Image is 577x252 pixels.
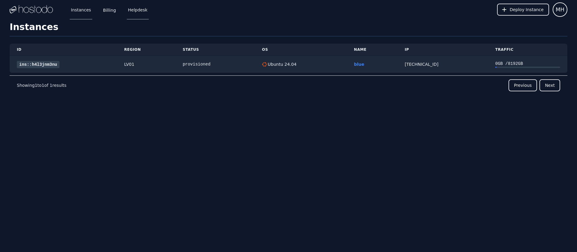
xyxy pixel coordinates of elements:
[398,44,488,56] th: IP
[556,5,564,14] span: MH
[497,4,549,16] button: Deploy Instance
[10,5,53,14] img: Logo
[10,22,567,36] h1: Instances
[495,61,560,67] div: 0 GB / 8192 GB
[405,61,481,67] div: [TECHNICAL_ID]
[41,83,44,88] span: 1
[183,61,248,67] div: provisioned
[50,83,52,88] span: 1
[488,44,567,56] th: Traffic
[17,82,66,88] p: Showing to of results
[347,44,398,56] th: Name
[539,79,560,91] button: Next
[117,44,176,56] th: Region
[176,44,255,56] th: Status
[17,61,60,68] a: ins::h4l3jnm3nu
[267,61,297,67] div: Ubuntu 24.04
[124,61,168,67] div: LV01
[510,7,544,13] span: Deploy Instance
[262,62,267,67] img: Ubuntu 24.04
[553,2,567,17] button: User menu
[10,75,567,95] nav: Pagination
[508,79,537,91] button: Previous
[354,62,364,67] a: blue
[35,83,37,88] span: 1
[10,44,117,56] th: ID
[255,44,347,56] th: OS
